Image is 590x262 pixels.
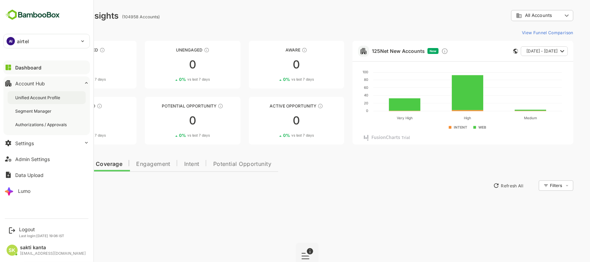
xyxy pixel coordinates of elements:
[75,47,81,53] div: These accounts have not been engaged with for a defined time period
[59,77,82,82] span: vs last 7 days
[19,226,64,232] div: Logout
[15,172,44,178] div: Data Upload
[17,47,112,53] div: Unreached
[342,109,344,113] text: 0
[267,77,290,82] span: vs last 7 days
[225,97,320,144] a: Active OpportunityThese accounts have open opportunities which might be at any of the Sales Stage...
[501,13,528,18] span: All Accounts
[59,133,82,138] span: vs last 7 days
[267,133,290,138] span: vs last 7 days
[4,34,90,48] div: AIairtel
[497,46,544,56] button: [DATE] - [DATE]
[18,188,30,194] div: Lumo
[373,116,388,120] text: Very High
[225,59,320,70] div: 0
[160,161,175,167] span: Intent
[3,76,90,90] button: Account Hub
[340,93,344,97] text: 40
[17,11,94,21] div: Dashboard Insights
[15,81,45,86] div: Account Hub
[466,180,502,191] button: Refresh All
[163,77,186,82] span: vs last 7 days
[121,115,216,126] div: 0
[225,47,320,53] div: Aware
[163,133,186,138] span: vs last 7 days
[259,133,290,138] div: 0 %
[15,65,41,71] div: Dashboard
[348,48,401,54] a: 125Net New Accounts
[525,179,549,192] div: Filters
[338,70,344,74] text: 100
[98,14,138,19] ag: (104958 Accounts)
[489,49,494,54] div: This card does not support filter and segments
[155,133,186,138] div: 0 %
[15,122,68,128] div: Authorizations / Approvals
[17,179,67,192] button: New Insights
[121,59,216,70] div: 0
[259,77,290,82] div: 0 %
[440,116,447,120] text: High
[3,8,62,21] img: BambooboxFullLogoMark.5f36c76dfaba33ec1ec1367b70bb1252.svg
[3,184,90,198] button: Lumo
[3,60,90,74] button: Dashboard
[121,47,216,53] div: Unengaged
[492,12,538,19] div: All Accounts
[189,161,247,167] span: Potential Opportunity
[417,48,424,55] div: Discover new ICP-fit accounts showing engagement — via intent surges, anonymous website visits, L...
[225,115,320,126] div: 0
[24,161,98,167] span: Data Quality and Coverage
[17,41,112,88] a: UnreachedThese accounts have not been engaged with for a defined time period00%vs last 7 days
[487,9,549,22] div: All Accounts
[20,245,86,251] div: sakti kanta
[15,95,62,101] div: Unified Account Profile
[17,38,29,45] p: airtel
[180,47,185,53] div: These accounts have not shown enough engagement and need nurturing
[121,41,216,88] a: UnengagedThese accounts have not shown enough engagement and need nurturing00%vs last 7 days
[340,77,344,82] text: 80
[225,41,320,88] a: AwareThese accounts have just entered the buying cycle and need further nurturing00%vs last 7 days
[405,49,412,53] span: New
[155,77,186,82] div: 0 %
[278,47,283,53] div: These accounts have just entered the buying cycle and need further nurturing
[112,161,146,167] span: Engagement
[51,77,82,82] div: 0 %
[526,183,538,188] div: Filters
[17,97,112,144] a: EngagedThese accounts are warm, further nurturing would qualify them to MQAs00%vs last 7 days
[51,133,82,138] div: 0 %
[340,85,344,90] text: 60
[340,101,344,105] text: 20
[15,140,34,146] div: Settings
[500,116,513,120] text: Medium
[17,115,112,126] div: 0
[17,103,112,109] div: Engaged
[3,152,90,166] button: Admin Settings
[19,234,64,238] p: Last login: [DATE] 19:06 IST
[194,103,199,109] div: These accounts are MQAs and can be passed on to Inside Sales
[121,103,216,109] div: Potential Opportunity
[20,251,86,256] div: [EMAIL_ADDRESS][DOMAIN_NAME]
[121,97,216,144] a: Potential OpportunityThese accounts are MQAs and can be passed on to Inside Sales00%vs last 7 days
[3,136,90,150] button: Settings
[502,47,533,56] span: [DATE] - [DATE]
[15,156,50,162] div: Admin Settings
[495,27,549,38] button: View Funnel Comparison
[3,168,90,182] button: Data Upload
[7,37,15,45] div: AI
[7,245,18,256] div: SK
[293,103,299,109] div: These accounts have open opportunities which might be at any of the Sales Stages
[73,103,78,109] div: These accounts are warm, further nurturing would qualify them to MQAs
[225,103,320,109] div: Active Opportunity
[15,108,53,114] div: Segment Manager
[17,59,112,70] div: 0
